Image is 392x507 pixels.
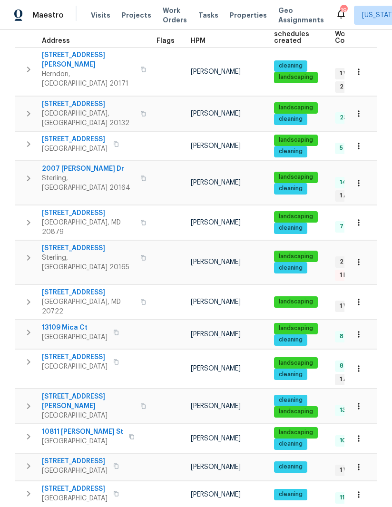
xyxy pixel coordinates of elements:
[122,10,151,20] span: Projects
[336,437,366,445] span: 10 Done
[340,6,347,15] div: 19
[275,136,317,144] span: landscaping
[42,208,135,218] span: [STREET_ADDRESS]
[230,10,267,20] span: Properties
[274,24,319,44] span: Maintenance schedules created
[42,69,135,88] span: Herndon, [GEOGRAPHIC_DATA] 20171
[336,114,367,122] span: 23 Done
[278,6,324,25] span: Geo Assignments
[336,178,366,186] span: 14 Done
[191,219,241,226] span: [PERSON_NAME]
[42,135,108,144] span: [STREET_ADDRESS]
[275,224,306,232] span: cleaning
[42,50,135,69] span: [STREET_ADDRESS][PERSON_NAME]
[336,69,357,78] span: 1 WIP
[275,147,306,156] span: cleaning
[42,362,108,371] span: [GEOGRAPHIC_DATA]
[336,258,359,266] span: 2 WIP
[42,457,108,466] span: [STREET_ADDRESS]
[163,6,187,25] span: Work Orders
[42,174,135,193] span: Sterling, [GEOGRAPHIC_DATA] 20164
[275,213,317,221] span: landscaping
[275,336,306,344] span: cleaning
[42,437,123,446] span: [GEOGRAPHIC_DATA]
[42,352,108,362] span: [STREET_ADDRESS]
[191,435,241,442] span: [PERSON_NAME]
[191,68,241,75] span: [PERSON_NAME]
[275,429,317,437] span: landscaping
[336,223,363,231] span: 7 Done
[275,370,306,379] span: cleaning
[275,440,306,448] span: cleaning
[42,144,108,154] span: [GEOGRAPHIC_DATA]
[191,331,241,338] span: [PERSON_NAME]
[32,10,64,20] span: Maestro
[42,109,135,128] span: [GEOGRAPHIC_DATA], [GEOGRAPHIC_DATA] 20132
[191,179,241,186] span: [PERSON_NAME]
[275,104,317,112] span: landscaping
[91,10,110,20] span: Visits
[336,144,363,152] span: 5 Done
[191,259,241,265] span: [PERSON_NAME]
[42,99,135,109] span: [STREET_ADDRESS]
[336,466,357,474] span: 1 WIP
[198,12,218,19] span: Tasks
[275,298,317,306] span: landscaping
[275,253,317,261] span: landscaping
[336,406,366,414] span: 13 Done
[42,244,135,253] span: [STREET_ADDRESS]
[42,323,108,332] span: 13109 Mica Ct
[191,143,241,149] span: [PERSON_NAME]
[336,302,357,310] span: 1 WIP
[42,288,135,297] span: [STREET_ADDRESS]
[275,62,306,70] span: cleaning
[275,359,317,367] span: landscaping
[336,494,364,502] span: 11 Done
[191,464,241,470] span: [PERSON_NAME]
[275,324,317,332] span: landscaping
[42,494,108,503] span: [GEOGRAPHIC_DATA]
[191,491,241,498] span: [PERSON_NAME]
[42,218,135,237] span: [GEOGRAPHIC_DATA], MD 20879
[42,427,123,437] span: 10811 [PERSON_NAME] St
[275,173,317,181] span: landscaping
[336,362,363,370] span: 8 Done
[336,375,376,383] span: 1 Accepted
[275,396,306,404] span: cleaning
[275,463,306,471] span: cleaning
[42,332,108,342] span: [GEOGRAPHIC_DATA]
[336,83,377,91] span: 2 Accepted
[191,365,241,372] span: [PERSON_NAME]
[191,403,241,409] span: [PERSON_NAME]
[191,299,241,305] span: [PERSON_NAME]
[336,271,374,279] span: 1 Rejected
[275,408,317,416] span: landscaping
[42,164,135,174] span: 2007 [PERSON_NAME] Dr
[275,264,306,272] span: cleaning
[42,484,108,494] span: [STREET_ADDRESS]
[336,332,363,341] span: 8 Done
[275,73,317,81] span: landscaping
[275,490,306,498] span: cleaning
[191,110,241,117] span: [PERSON_NAME]
[157,38,175,44] span: Flags
[42,38,70,44] span: Address
[275,185,306,193] span: cleaning
[42,253,135,272] span: Sterling, [GEOGRAPHIC_DATA] 20165
[42,466,108,476] span: [GEOGRAPHIC_DATA]
[42,392,135,411] span: [STREET_ADDRESS][PERSON_NAME]
[336,192,376,200] span: 1 Accepted
[42,297,135,316] span: [GEOGRAPHIC_DATA], MD 20722
[42,411,135,420] span: [GEOGRAPHIC_DATA]
[275,115,306,123] span: cleaning
[191,38,206,44] span: HPM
